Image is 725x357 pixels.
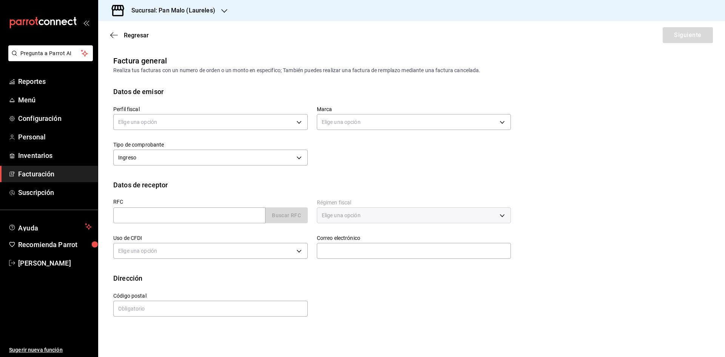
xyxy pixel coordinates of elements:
label: Marca [317,107,511,112]
div: Dirección [113,273,142,283]
div: Elige una opción [113,243,308,259]
span: Reportes [18,76,92,87]
button: Pregunta a Parrot AI [8,45,93,61]
label: Uso de CFDI [113,235,308,241]
span: Suscripción [18,187,92,198]
span: Inventarios [18,150,92,161]
div: Datos de receptor [113,180,168,190]
label: Código postal [113,293,308,298]
div: Elige una opción [113,114,308,130]
span: Personal [18,132,92,142]
div: Datos de emisor [113,87,164,97]
span: Menú [18,95,92,105]
label: Correo electrónico [317,235,511,241]
span: [PERSON_NAME] [18,258,92,268]
span: Regresar [124,32,149,39]
span: Ingreso [118,154,136,161]
span: Sugerir nueva función [9,346,92,354]
label: Régimen fiscal [317,200,511,205]
button: Regresar [110,32,149,39]
span: Configuración [18,113,92,124]
label: Tipo de comprobante [113,142,308,147]
label: Perfil fiscal [113,107,308,112]
span: Facturación [18,169,92,179]
label: RFC [113,199,308,204]
a: Pregunta a Parrot AI [5,55,93,63]
button: open_drawer_menu [83,20,89,26]
div: Elige una opción [317,207,511,223]
span: Pregunta a Parrot AI [20,49,81,57]
div: Factura general [113,55,167,66]
span: Recomienda Parrot [18,240,92,250]
div: Realiza tus facturas con un numero de orden o un monto en especifico; También puedes realizar una... [113,66,710,74]
h3: Sucursal: Pan Malo (Laureles) [125,6,215,15]
span: Ayuda [18,222,82,231]
input: Obligatorio [113,301,308,317]
div: Elige una opción [317,114,511,130]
